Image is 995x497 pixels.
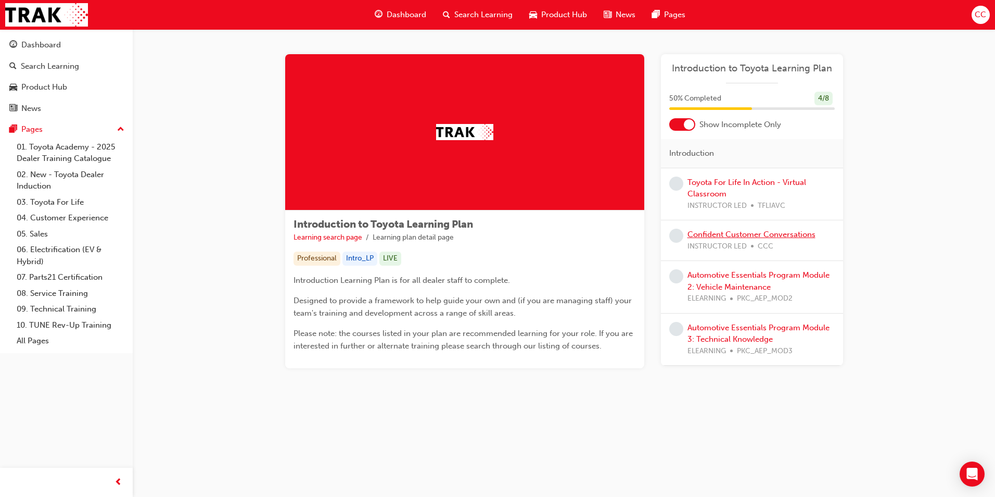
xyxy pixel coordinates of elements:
span: Introduction Learning Plan is for all dealer staff to complete. [294,276,510,285]
div: LIVE [379,252,401,266]
span: Product Hub [541,9,587,21]
a: 01. Toyota Academy - 2025 Dealer Training Catalogue [12,139,129,167]
a: Product Hub [4,78,129,97]
span: guage-icon [375,8,382,21]
a: 03. Toyota For Life [12,194,129,210]
span: guage-icon [9,41,17,50]
a: 04. Customer Experience [12,210,129,226]
span: TFLIAVC [758,200,785,212]
span: ELEARNING [687,345,726,357]
a: pages-iconPages [644,4,694,26]
span: Introduction to Toyota Learning Plan [294,218,473,230]
span: learningRecordVerb_NONE-icon [669,322,683,336]
span: pages-icon [652,8,660,21]
span: news-icon [9,104,17,114]
a: 09. Technical Training [12,301,129,317]
span: CCC [758,241,773,253]
a: 05. Sales [12,226,129,242]
span: Designed to provide a framework to help guide your own and (if you are managing staff) your team'... [294,296,634,318]
a: News [4,99,129,118]
div: Search Learning [21,60,79,72]
span: prev-icon [114,476,122,489]
span: Dashboard [387,9,426,21]
a: Search Learning [4,57,129,76]
li: Learning plan detail page [373,232,454,244]
a: 06. Electrification (EV & Hybrid) [12,242,129,269]
span: car-icon [529,8,537,21]
button: CC [972,6,990,24]
a: Learning search page [294,233,362,242]
span: news-icon [604,8,611,21]
span: search-icon [9,62,17,71]
span: Pages [664,9,685,21]
a: 07. Parts21 Certification [12,269,129,285]
span: up-icon [117,123,124,136]
span: Search Learning [454,9,513,21]
a: Introduction to Toyota Learning Plan [669,63,835,74]
a: 10. TUNE Rev-Up Training [12,317,129,333]
a: 02. New - Toyota Dealer Induction [12,167,129,194]
button: Pages [4,120,129,139]
span: PKC_AEP_MOD3 [737,345,793,357]
span: pages-icon [9,125,17,134]
div: Open Intercom Messenger [960,462,985,487]
span: learningRecordVerb_NONE-icon [669,177,683,191]
span: search-icon [443,8,450,21]
a: news-iconNews [595,4,644,26]
span: Please note: the courses listed in your plan are recommended learning for your role. If you are i... [294,329,635,351]
a: car-iconProduct Hub [521,4,595,26]
span: Introduction [669,147,714,159]
a: Automotive Essentials Program Module 3: Technical Knowledge [687,323,830,344]
a: Toyota For Life In Action - Virtual Classroom [687,178,806,199]
a: Automotive Essentials Program Module 2: Vehicle Maintenance [687,270,830,292]
a: Confident Customer Conversations [687,230,815,239]
a: search-iconSearch Learning [435,4,521,26]
span: PKC_AEP_MOD2 [737,293,793,305]
span: car-icon [9,83,17,92]
div: Dashboard [21,39,61,51]
span: INSTRUCTOR LED [687,241,747,253]
img: Trak [5,3,88,27]
a: guage-iconDashboard [366,4,435,26]
div: Intro_LP [342,252,377,266]
div: Pages [21,123,43,135]
a: Dashboard [4,35,129,55]
span: 50 % Completed [669,93,721,105]
div: News [21,103,41,115]
img: Trak [436,124,493,140]
button: DashboardSearch LearningProduct HubNews [4,33,129,120]
span: Show Incomplete Only [699,119,781,131]
div: Professional [294,252,340,266]
div: Product Hub [21,81,67,93]
a: 08. Service Training [12,285,129,302]
span: learningRecordVerb_NONE-icon [669,229,683,243]
span: News [616,9,635,21]
span: CC [975,9,986,21]
span: INSTRUCTOR LED [687,200,747,212]
span: ELEARNING [687,293,726,305]
span: learningRecordVerb_NONE-icon [669,269,683,283]
div: 4 / 8 [814,92,833,106]
a: All Pages [12,333,129,349]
